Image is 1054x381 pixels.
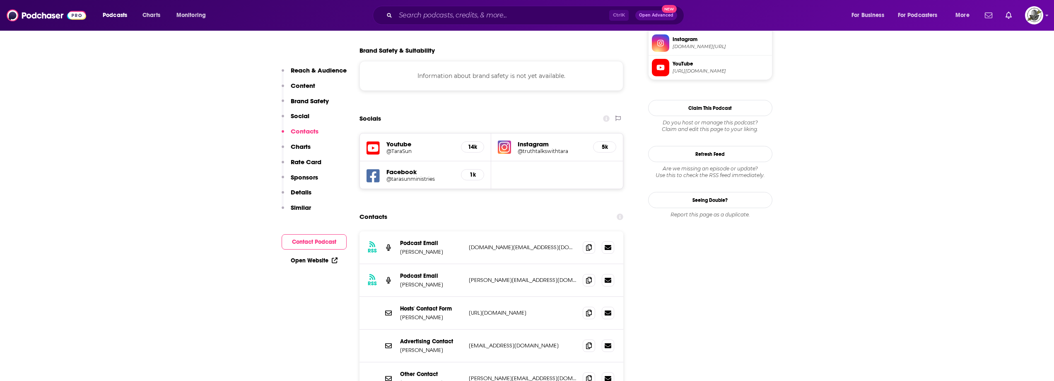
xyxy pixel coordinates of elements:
[468,143,477,150] h5: 14k
[982,8,996,22] a: Show notifications dropdown
[600,143,609,150] h5: 5k
[359,209,387,225] h2: Contacts
[400,338,462,345] p: Advertising Contact
[282,112,309,127] button: Social
[291,82,315,90] p: Content
[400,314,462,321] p: [PERSON_NAME]
[673,60,769,68] span: YouTube
[1025,6,1043,24] button: Show profile menu
[359,61,624,91] div: Information about brand safety is not yet available.
[282,158,321,173] button: Rate Card
[282,234,347,250] button: Contact Podcast
[648,165,772,179] div: Are we missing an episode or update? Use this to check the RSS feed immediately.
[673,68,769,74] span: https://www.youtube.com/@TaraSun
[1025,6,1043,24] img: User Profile
[400,272,462,279] p: Podcast Email
[851,10,884,21] span: For Business
[282,82,315,97] button: Content
[282,97,329,112] button: Brand Safety
[359,111,381,126] h2: Socials
[955,10,970,21] span: More
[291,66,347,74] p: Reach & Audience
[639,13,673,17] span: Open Advanced
[381,6,692,25] div: Search podcasts, credits, & more...
[291,112,309,120] p: Social
[282,204,311,219] button: Similar
[468,171,477,178] h5: 1k
[282,173,318,189] button: Sponsors
[469,277,576,284] p: [PERSON_NAME][EMAIL_ADDRESS][DOMAIN_NAME]
[469,244,576,251] p: [DOMAIN_NAME][EMAIL_ADDRESS][DOMAIN_NAME]
[652,59,769,76] a: YouTube[URL][DOMAIN_NAME]
[282,188,311,204] button: Details
[282,66,347,82] button: Reach & Audience
[176,10,206,21] span: Monitoring
[368,248,377,254] h3: RSS
[469,342,576,349] p: [EMAIL_ADDRESS][DOMAIN_NAME]
[846,9,895,22] button: open menu
[648,100,772,116] button: Claim This Podcast
[400,240,462,247] p: Podcast Email
[291,143,311,150] p: Charts
[291,173,318,181] p: Sponsors
[400,305,462,312] p: Hosts' Contact Form
[892,9,950,22] button: open menu
[396,9,609,22] input: Search podcasts, credits, & more...
[673,44,769,50] span: instagram.com/truthtalkswithtara
[898,10,938,21] span: For Podcasters
[1025,6,1043,24] span: Logged in as PodProMaxBooking
[652,34,769,52] a: Instagram[DOMAIN_NAME][URL]
[97,9,138,22] button: open menu
[400,281,462,288] p: [PERSON_NAME]
[1002,8,1015,22] a: Show notifications dropdown
[291,158,321,166] p: Rate Card
[368,280,377,287] h3: RSS
[359,46,435,54] h2: Brand Safety & Suitability
[142,10,160,21] span: Charts
[137,9,165,22] a: Charts
[400,347,462,354] p: [PERSON_NAME]
[498,141,511,154] img: iconImage
[950,9,980,22] button: open menu
[635,10,677,20] button: Open AdvancedNew
[648,119,772,133] div: Claim and edit this page to your liking.
[648,211,772,218] div: Report this page as a duplicate.
[282,143,311,158] button: Charts
[291,188,311,196] p: Details
[103,10,127,21] span: Podcasts
[7,7,86,23] img: Podchaser - Follow, Share and Rate Podcasts
[673,36,769,43] span: Instagram
[282,127,318,143] button: Contacts
[400,248,462,255] p: [PERSON_NAME]
[386,140,455,148] h5: Youtube
[291,127,318,135] p: Contacts
[291,97,329,105] p: Brand Safety
[386,176,455,182] a: @tarasunministries
[291,257,338,264] a: Open Website
[518,140,586,148] h5: Instagram
[386,168,455,176] h5: Facebook
[648,146,772,162] button: Refresh Feed
[609,10,629,21] span: Ctrl K
[648,119,772,126] span: Do you host or manage this podcast?
[400,371,462,378] p: Other Contact
[662,5,677,13] span: New
[171,9,217,22] button: open menu
[291,204,311,211] p: Similar
[386,148,455,154] a: @TaraSun
[648,192,772,208] a: Seeing Double?
[518,148,586,154] a: @truthtalkswithtara
[469,309,576,316] p: [URL][DOMAIN_NAME]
